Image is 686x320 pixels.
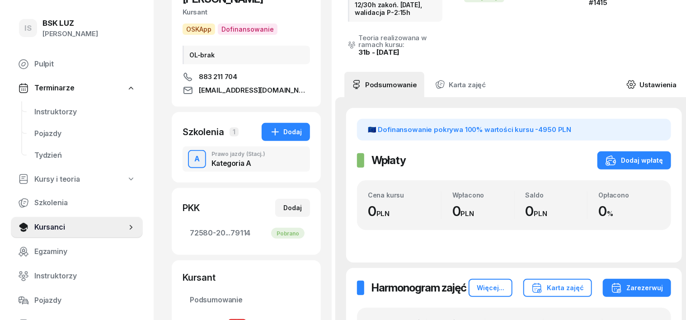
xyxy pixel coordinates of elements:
[271,228,305,239] div: Pobrano
[218,24,277,35] span: Dofinansowanie
[452,191,514,199] div: Wpłacono
[344,72,424,97] a: Podsumowanie
[183,146,310,172] button: APrawo jazdy(Stacj.)Kategoria A
[526,191,587,199] div: Saldo
[27,123,143,145] a: Pojazdy
[598,191,660,199] div: Opłacono
[211,160,265,167] div: Kategoria A
[11,192,143,214] a: Szkolenia
[452,203,514,220] div: 0
[371,281,466,295] h2: Harmonogram zajęć
[34,174,80,185] span: Kursy i teoria
[190,227,303,239] span: 72580-20...79114
[11,241,143,263] a: Egzaminy
[11,265,143,287] a: Instruktorzy
[11,290,143,311] a: Pojazdy
[183,46,310,64] div: OL-brak
[262,123,310,141] button: Dodaj
[42,28,98,40] div: [PERSON_NAME]
[34,150,136,161] span: Tydzień
[199,71,237,82] span: 883 211 704
[34,82,74,94] span: Terminarze
[34,128,136,140] span: Pojazdy
[11,216,143,238] a: Kursanci
[183,202,200,214] div: PKK
[190,294,303,306] span: Podsumowanie
[183,71,310,82] a: 883 211 704
[11,78,143,99] a: Terminarze
[606,155,663,166] div: Dodaj wpłatę
[619,72,684,97] a: Ustawienia
[461,209,475,218] small: PLN
[531,282,584,293] div: Karta zajęć
[34,295,136,306] span: Pojazdy
[523,279,592,297] button: Karta zajęć
[34,270,136,282] span: Instruktorzy
[376,209,390,218] small: PLN
[358,48,399,56] a: 31b - [DATE]
[368,203,441,220] div: 0
[211,151,265,157] div: Prawo jazdy
[183,24,277,35] button: OSKAppDofinansowanie
[275,199,310,217] button: Dodaj
[188,150,206,168] button: A
[598,203,660,220] div: 0
[246,151,265,157] span: (Stacj.)
[539,125,572,134] span: 4950 PLN
[183,222,310,244] a: 72580-20...79114Pobrano
[11,169,143,190] a: Kursy i teoria
[183,126,224,138] div: Szkolenia
[34,58,136,70] span: Pulpit
[34,246,136,258] span: Egzaminy
[477,282,504,293] div: Więcej...
[183,85,310,96] a: [EMAIL_ADDRESS][DOMAIN_NAME]
[534,209,547,218] small: PLN
[371,153,406,168] h2: Wpłaty
[183,289,310,311] a: Podsumowanie
[230,127,239,136] span: 1
[611,282,663,293] div: Zarezerwuj
[270,127,302,137] div: Dodaj
[428,72,493,97] a: Karta zajęć
[368,191,441,199] div: Cena kursu
[607,209,613,218] small: %
[358,34,442,48] div: Teoria realizowana w ramach kursu:
[24,24,32,32] span: IS
[597,151,671,169] button: Dodaj wpłatę
[199,85,310,96] span: [EMAIL_ADDRESS][DOMAIN_NAME]
[526,203,587,220] div: 0
[27,145,143,166] a: Tydzień
[183,271,310,284] div: Kursant
[283,202,302,213] div: Dodaj
[34,221,127,233] span: Kursanci
[34,106,136,118] span: Instruktorzy
[42,19,98,27] div: BSK LUZ
[183,24,215,35] span: OSKApp
[34,197,136,209] span: Szkolenia
[27,101,143,123] a: Instruktorzy
[368,125,571,134] span: 🇪🇺 Dofinansowanie pokrywa 100% wartości kursu -
[191,151,203,167] div: A
[603,279,671,297] button: Zarezerwuj
[469,279,512,297] button: Więcej...
[11,53,143,75] a: Pulpit
[183,6,310,18] div: Kursant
